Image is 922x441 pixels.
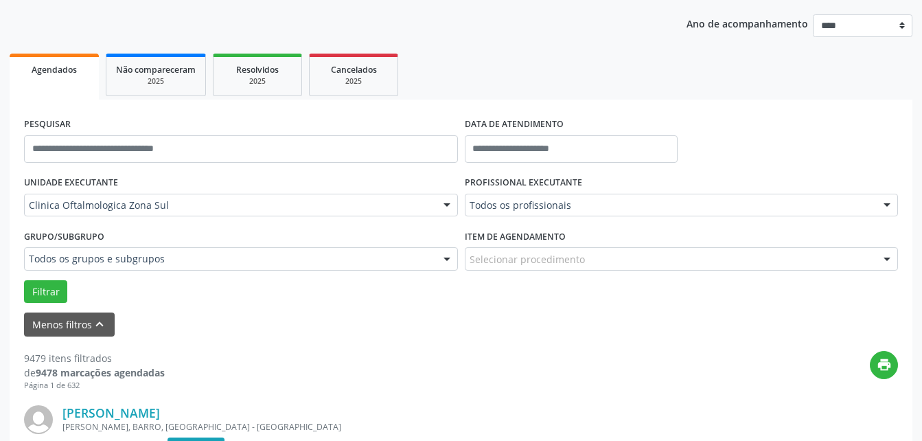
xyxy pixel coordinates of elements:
[32,64,77,76] span: Agendados
[877,357,892,372] i: print
[24,380,165,392] div: Página 1 de 632
[24,226,104,247] label: Grupo/Subgrupo
[236,64,279,76] span: Resolvidos
[319,76,388,87] div: 2025
[24,365,165,380] div: de
[465,114,564,135] label: DATA DE ATENDIMENTO
[24,280,67,304] button: Filtrar
[29,252,430,266] span: Todos os grupos e subgrupos
[24,313,115,337] button: Menos filtroskeyboard_arrow_up
[870,351,898,379] button: print
[24,172,118,194] label: UNIDADE EXECUTANTE
[465,226,566,247] label: Item de agendamento
[116,76,196,87] div: 2025
[24,114,71,135] label: PESQUISAR
[116,64,196,76] span: Não compareceram
[92,317,107,332] i: keyboard_arrow_up
[223,76,292,87] div: 2025
[465,172,582,194] label: PROFISSIONAL EXECUTANTE
[331,64,377,76] span: Cancelados
[24,405,53,434] img: img
[687,14,808,32] p: Ano de acompanhamento
[29,199,430,212] span: Clinica Oftalmologica Zona Sul
[36,366,165,379] strong: 9478 marcações agendadas
[470,199,871,212] span: Todos os profissionais
[62,421,692,433] div: [PERSON_NAME], BARRO, [GEOGRAPHIC_DATA] - [GEOGRAPHIC_DATA]
[62,405,160,420] a: [PERSON_NAME]
[24,351,165,365] div: 9479 itens filtrados
[470,252,585,267] span: Selecionar procedimento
